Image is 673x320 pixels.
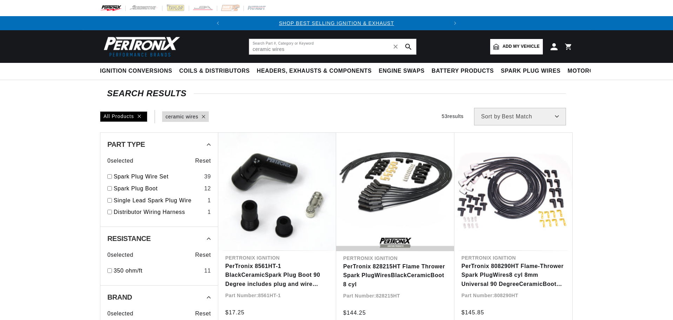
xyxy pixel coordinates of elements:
[568,67,609,75] span: Motorcycle
[225,19,448,27] div: 1 of 2
[481,114,500,119] span: Sort by
[490,39,543,54] a: Add my vehicle
[225,19,448,27] div: Announcement
[253,63,375,79] summary: Headers, Exhausts & Components
[107,294,132,301] span: Brand
[249,39,416,54] input: Search Part #, Category or Keyword
[474,108,566,125] select: Sort by
[107,235,151,242] span: Resistance
[100,34,181,59] img: Pertronix
[442,113,464,119] span: 53 results
[195,250,211,260] span: Reset
[564,63,613,79] summary: Motorcycle
[343,262,447,289] a: PerTronix 828215HT Flame Thrower Spark PlugWiresBlackCeramicBoot 8 cyl
[461,262,565,289] a: PerTronix 808290HT Flame-Thrower Spark PlugWires8 cyl 8mm Universal 90 DegreeCeramicBoot Black Wire
[107,90,566,97] div: SEARCH RESULTS
[166,113,198,120] a: ceramic wires
[257,67,372,75] span: Headers, Exhausts & Components
[114,208,205,217] a: Distributor Wiring Harness
[195,309,211,318] span: Reset
[375,63,428,79] summary: Engine Swaps
[204,172,211,181] div: 39
[176,63,253,79] summary: Coils & Distributors
[432,67,494,75] span: Battery Products
[100,67,172,75] span: Ignition Conversions
[379,67,425,75] span: Engine Swaps
[82,16,591,30] slideshow-component: Translation missing: en.sections.announcements.announcement_bar
[207,196,211,205] div: 1
[207,208,211,217] div: 1
[225,262,329,289] a: PerTronix 8561HT-1 BlackCeramicSpark Plug Boot 90 Degree includes plug and wire bushings, stainle...
[401,39,416,54] button: search button
[114,184,201,193] a: Spark Plug Boot
[448,16,462,30] button: Translation missing: en.sections.announcements.next_announcement
[204,266,211,275] div: 11
[107,309,133,318] span: 0 selected
[100,63,176,79] summary: Ignition Conversions
[107,250,133,260] span: 0 selected
[211,16,225,30] button: Translation missing: en.sections.announcements.previous_announcement
[179,67,250,75] span: Coils & Distributors
[107,141,145,148] span: Part Type
[107,156,133,165] span: 0 selected
[428,63,497,79] summary: Battery Products
[114,172,201,181] a: Spark Plug Wire Set
[279,20,394,26] a: SHOP BEST SELLING IGNITION & EXHAUST
[204,184,211,193] div: 12
[502,43,540,50] span: Add my vehicle
[195,156,211,165] span: Reset
[501,67,560,75] span: Spark Plug Wires
[114,266,201,275] a: 350 ohm/ft
[497,63,564,79] summary: Spark Plug Wires
[100,111,147,122] div: All Products
[114,196,205,205] a: Single Lead Spark Plug Wire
